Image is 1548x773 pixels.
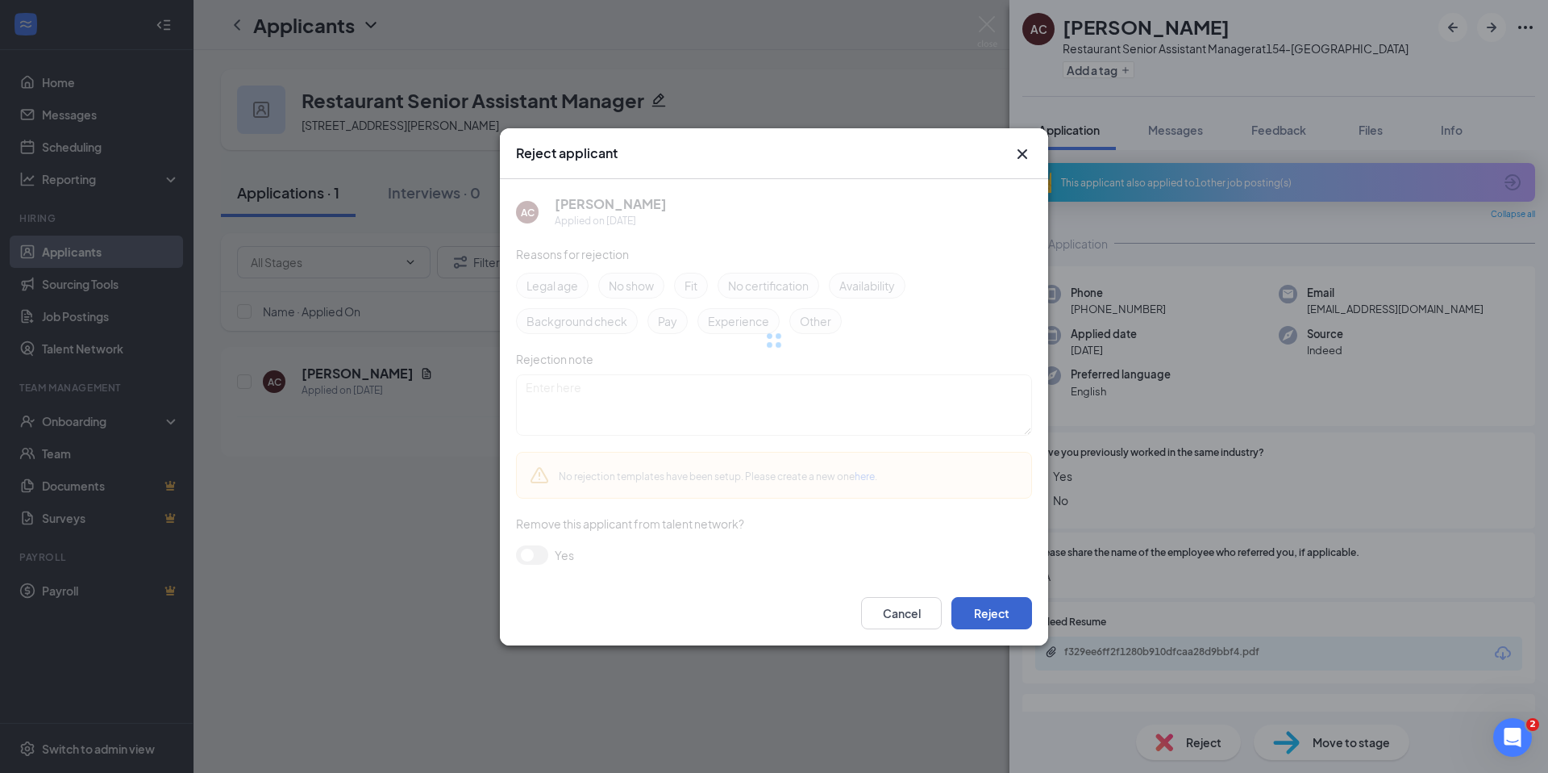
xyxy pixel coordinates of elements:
[861,597,942,629] button: Cancel
[1013,144,1032,164] button: Close
[516,144,618,162] h3: Reject applicant
[1493,718,1532,757] iframe: Intercom live chat
[951,597,1032,629] button: Reject
[1526,718,1539,731] span: 2
[1013,144,1032,164] svg: Cross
